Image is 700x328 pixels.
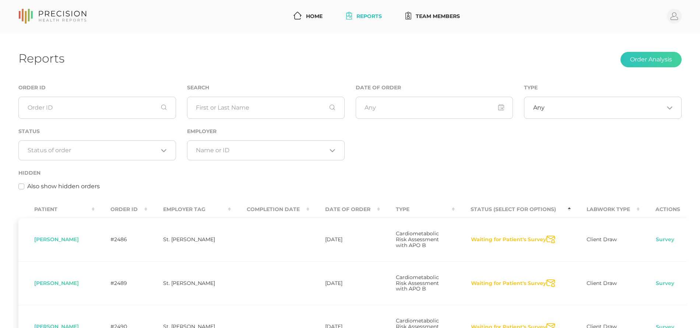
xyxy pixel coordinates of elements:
input: Search for option [545,104,664,111]
a: Reports [343,10,385,23]
th: Date Of Order : activate to sort column ascending [309,201,380,218]
th: Employer Tag : activate to sort column ascending [147,201,231,218]
label: Search [187,85,209,91]
label: Order ID [18,85,46,91]
a: Team Members [402,10,463,23]
th: Type : activate to sort column ascending [380,201,455,218]
span: [PERSON_NAME] [34,236,79,243]
span: [PERSON_NAME] [34,280,79,286]
th: Order ID : activate to sort column ascending [95,201,147,218]
button: Waiting for Patient's Survey [471,280,546,287]
div: Search for option [524,97,682,119]
input: Order ID [18,97,176,119]
a: Survey [655,236,675,243]
label: Status [18,128,40,135]
span: Any [533,104,545,111]
a: Survey [655,280,675,287]
span: Cardiometabolic Risk Assessment with APO B [396,230,439,249]
label: Also show hidden orders [27,182,100,191]
td: St. [PERSON_NAME] [147,218,231,261]
span: Client Draw [587,236,617,243]
button: Waiting for Patient's Survey [471,236,546,243]
label: Hidden [18,170,41,176]
input: First or Last Name [187,97,345,119]
th: Labwork Type : activate to sort column ascending [571,201,640,218]
h1: Reports [18,51,64,65]
label: Date of Order [356,85,401,91]
th: Patient : activate to sort column ascending [18,201,95,218]
th: Actions [640,201,696,218]
span: Client Draw [587,280,617,286]
span: Cardiometabolic Risk Assessment with APO B [396,274,439,292]
button: Order Analysis [620,52,682,67]
th: Status (Select for Options) : activate to sort column descending [455,201,571,218]
svg: Send Notification [546,236,555,243]
td: [DATE] [309,218,380,261]
input: Search for option [28,147,158,154]
th: Completion Date : activate to sort column ascending [231,201,309,218]
td: #2486 [95,218,147,261]
td: St. [PERSON_NAME] [147,261,231,305]
label: Type [524,85,538,91]
td: #2489 [95,261,147,305]
input: Any [356,97,513,119]
div: Search for option [187,140,345,160]
label: Employer [187,128,217,135]
td: [DATE] [309,261,380,305]
div: Search for option [18,140,176,160]
svg: Send Notification [546,279,555,287]
input: Search for option [196,147,327,154]
a: Home [291,10,326,23]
